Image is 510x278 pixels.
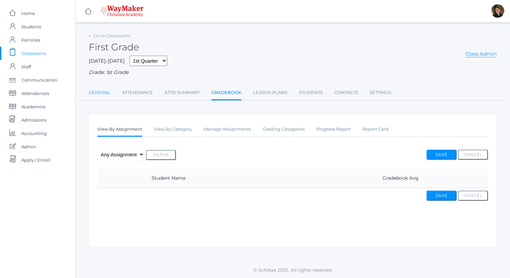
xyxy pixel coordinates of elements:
a: Grading Categories [263,123,305,136]
a: View By Assignment [97,123,142,137]
p: © Scholae 2025. All rights reserved. [75,267,510,273]
span: Admin [21,140,36,153]
button: Cancel [458,191,488,201]
a: Class Admin [466,51,497,57]
h2: First Grade [89,42,139,52]
span: Home [21,7,35,20]
button: Save [427,150,457,160]
span: Attendances [21,87,49,100]
a: Contacts [334,86,358,99]
th: Student Name [145,169,313,188]
a: Go to Classrooms [93,33,130,38]
a: Lesson Plans [253,86,287,99]
a: Students [299,86,323,99]
a: Progress Report [316,123,351,136]
span: Families [21,33,40,47]
a: Manage Assignments [204,123,251,136]
a: Attd Summary [165,86,200,99]
div: Grade: 1st Grade [89,69,497,76]
img: waymaker-logo-stack-white-1602f2b1af18da31a5905e9982d058868370996dac5278e84edea6dabf9a3315.png [100,5,144,17]
div: Dianna Renz [491,4,504,18]
span: [DATE]-[DATE] [89,58,125,64]
span: Accounting [21,127,47,140]
th: Gradebook Avg [313,169,488,188]
span: Students [21,20,41,33]
a: Gradebook [211,86,241,100]
span: Classrooms [21,47,46,60]
a: General [89,86,110,99]
span: Staff [21,60,31,73]
button: Filter [146,150,176,160]
a: View By Category [154,123,192,136]
button: Cancel [458,150,488,160]
span: Apply / Enroll [21,153,50,167]
a: Attendance [122,86,153,99]
span: Admissions [21,113,46,127]
a: Report Card [362,123,389,136]
span: Communication [21,73,57,87]
span: Academics [21,100,45,113]
a: Settings [370,86,391,99]
button: Save [427,191,457,201]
